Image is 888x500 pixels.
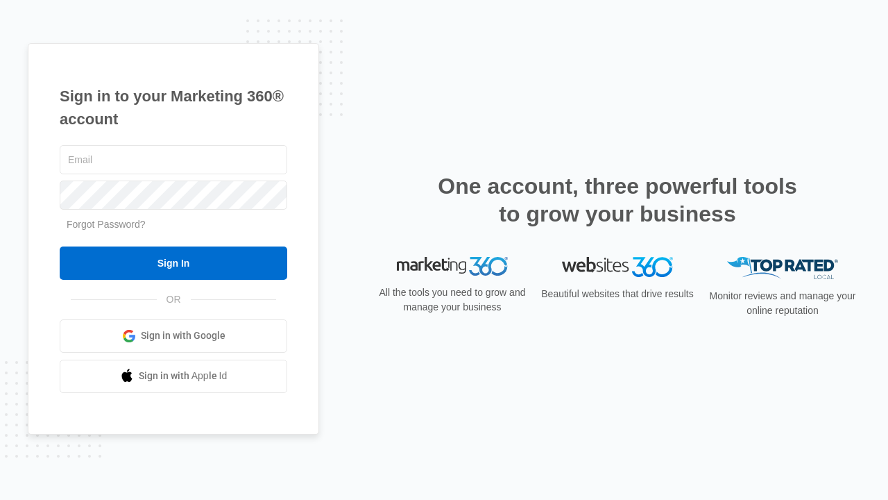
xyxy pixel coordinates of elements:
[540,287,695,301] p: Beautiful websites that drive results
[60,145,287,174] input: Email
[60,247,287,280] input: Sign In
[67,219,146,230] a: Forgot Password?
[157,292,191,307] span: OR
[139,369,228,383] span: Sign in with Apple Id
[434,172,801,228] h2: One account, three powerful tools to grow your business
[60,360,287,393] a: Sign in with Apple Id
[60,319,287,353] a: Sign in with Google
[562,257,673,277] img: Websites 360
[705,289,860,318] p: Monitor reviews and manage your online reputation
[727,257,838,280] img: Top Rated Local
[397,257,508,276] img: Marketing 360
[60,85,287,131] h1: Sign in to your Marketing 360® account
[375,285,530,315] p: All the tools you need to grow and manage your business
[141,328,225,343] span: Sign in with Google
